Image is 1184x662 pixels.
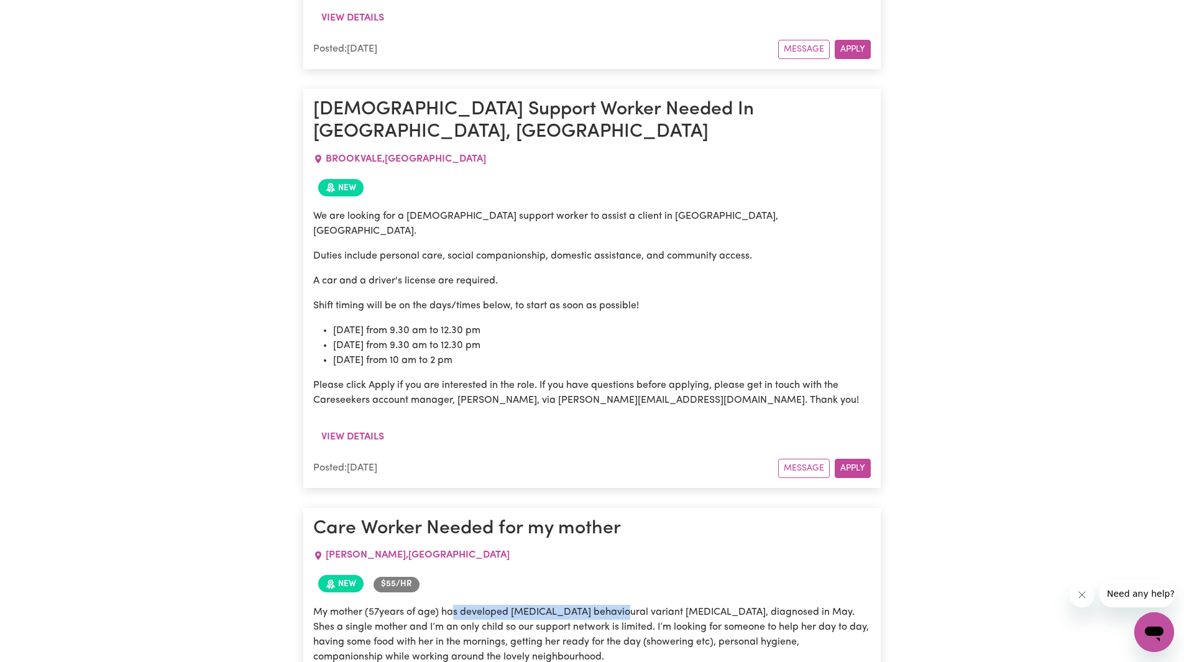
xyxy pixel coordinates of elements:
[333,353,871,368] li: [DATE] from 10 am to 2 pm
[1099,580,1174,607] iframe: Message from company
[778,459,830,478] button: Message
[313,461,778,476] div: Posted: [DATE]
[313,249,871,264] p: Duties include personal care, social companionship, domestic assistance, and community access.
[313,425,392,449] button: View details
[1134,612,1174,652] iframe: Button to launch messaging window
[318,179,364,196] span: Job posted within the last 30 days
[374,577,420,592] span: Job rate per hour
[333,323,871,338] li: [DATE] from 9.30 am to 12.30 pm
[313,274,871,288] p: A car and a driver's license are required.
[835,459,871,478] button: Apply for this job
[333,338,871,353] li: [DATE] from 9.30 am to 12.30 pm
[313,378,871,408] p: Please click Apply if you are interested in the role. If you have questions before applying, plea...
[326,550,510,560] span: [PERSON_NAME] , [GEOGRAPHIC_DATA]
[313,298,871,313] p: Shift timing will be on the days/times below, to start as soon as possible!
[313,42,778,57] div: Posted: [DATE]
[313,209,871,239] p: We are looking for a [DEMOGRAPHIC_DATA] support worker to assist a client in [GEOGRAPHIC_DATA], [...
[1070,582,1095,607] iframe: Close message
[778,40,830,59] button: Message
[326,154,486,164] span: BROOKVALE , [GEOGRAPHIC_DATA]
[313,518,871,540] h1: Care Worker Needed for my mother
[318,575,364,592] span: Job posted within the last 30 days
[313,6,392,30] button: View details
[313,99,871,144] h1: [DEMOGRAPHIC_DATA] Support Worker Needed In [GEOGRAPHIC_DATA], [GEOGRAPHIC_DATA]
[835,40,871,59] button: Apply for this job
[7,9,75,19] span: Need any help?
